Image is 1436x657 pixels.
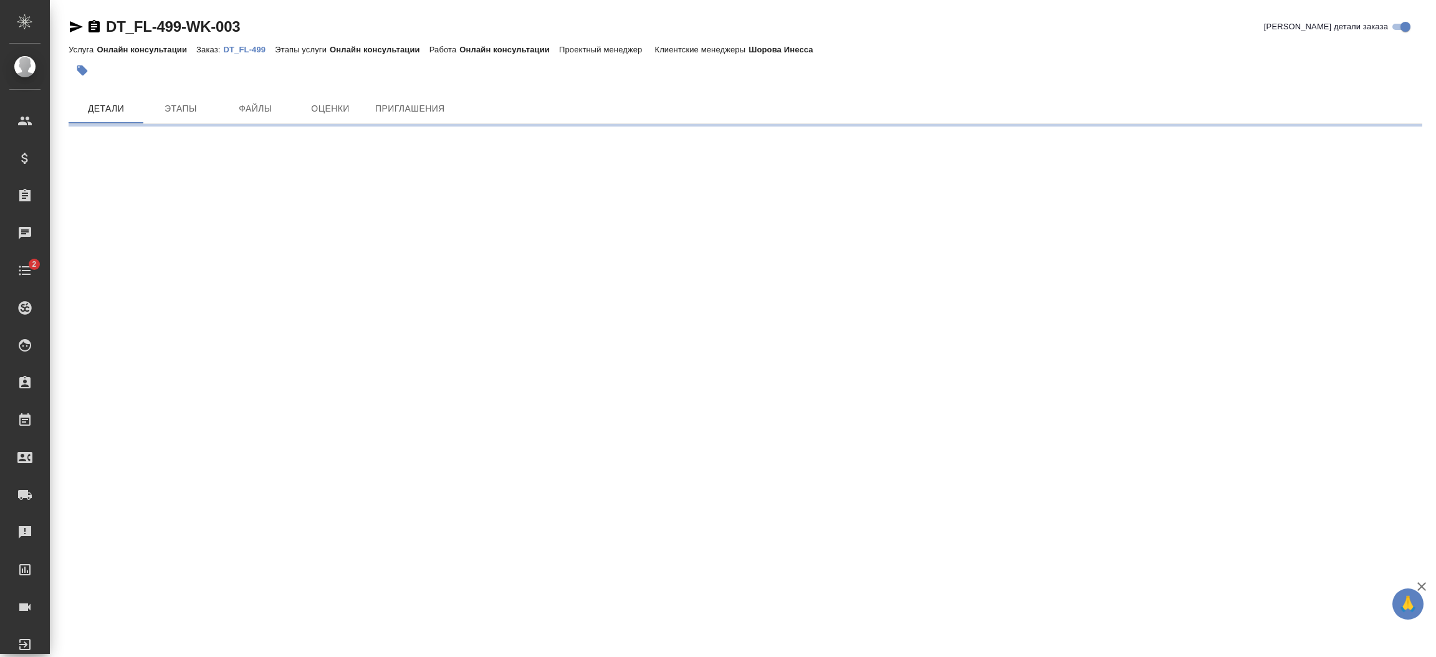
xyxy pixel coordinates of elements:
[654,45,749,54] p: Клиентские менеджеры
[24,258,44,271] span: 2
[749,45,822,54] p: Шорова Инесса
[196,45,223,54] p: Заказ:
[1392,588,1424,620] button: 🙏
[69,57,96,84] button: Добавить тэг
[330,45,429,54] p: Онлайн консультации
[1397,591,1419,617] span: 🙏
[300,101,360,117] span: Оценки
[226,101,285,117] span: Файлы
[97,45,196,54] p: Онлайн консультации
[559,45,645,54] p: Проектный менеджер
[429,45,460,54] p: Работа
[151,101,211,117] span: Этапы
[3,255,47,286] a: 2
[106,18,241,35] a: DT_FL-499-WK-003
[87,19,102,34] button: Скопировать ссылку
[459,45,559,54] p: Онлайн консультации
[375,101,445,117] span: Приглашения
[69,45,97,54] p: Услуга
[224,45,275,54] p: DT_FL-499
[275,45,330,54] p: Этапы услуги
[76,101,136,117] span: Детали
[224,44,275,54] a: DT_FL-499
[69,19,84,34] button: Скопировать ссылку для ЯМессенджера
[1264,21,1388,33] span: [PERSON_NAME] детали заказа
